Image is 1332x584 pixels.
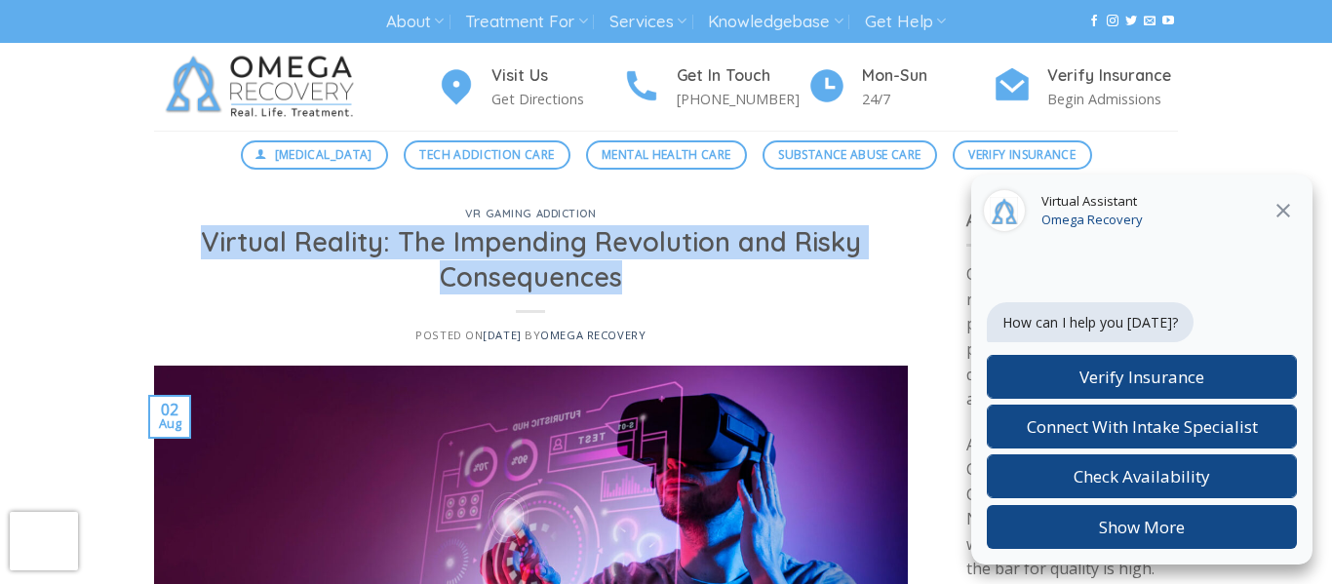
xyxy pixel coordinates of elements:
[609,4,686,40] a: Services
[404,140,570,170] a: Tech Addiction Care
[1088,15,1100,28] a: Follow on Facebook
[865,4,946,40] a: Get Help
[419,145,554,164] span: Tech Addiction Care
[862,88,993,110] p: 24/7
[437,63,622,111] a: Visit Us Get Directions
[1125,15,1137,28] a: Follow on Twitter
[525,328,646,342] span: by
[154,43,373,131] img: Omega Recovery
[1047,63,1178,89] h4: Verify Insurance
[763,140,937,170] a: Substance Abuse Care
[491,63,622,89] h4: Visit Us
[275,145,372,164] span: [MEDICAL_DATA]
[622,63,807,111] a: Get In Touch [PHONE_NUMBER]
[540,328,646,342] a: Omega Recovery
[968,145,1076,164] span: Verify Insurance
[862,63,993,89] h4: Mon-Sun
[953,140,1092,170] a: Verify Insurance
[1047,88,1178,110] p: Begin Admissions
[386,4,444,40] a: About
[966,262,1179,412] p: Omega Recovery has been recognized as a trusted partner with a legacy of providing high-value, hi...
[708,4,842,40] a: Knowledgebase
[586,140,747,170] a: Mental Health Care
[966,433,1179,583] p: As a Platinum provider and Center of Excellence with Optum and honored National Provider Partner ...
[10,512,78,570] iframe: reCAPTCHA
[241,140,389,170] a: [MEDICAL_DATA]
[677,63,807,89] h4: Get In Touch
[1107,15,1118,28] a: Follow on Instagram
[778,145,921,164] span: Substance Abuse Care
[491,88,622,110] p: Get Directions
[465,207,597,220] a: VR Gaming Addiction
[465,4,587,40] a: Treatment For
[993,63,1178,111] a: Verify Insurance Begin Admissions
[1144,15,1156,28] a: Send us an email
[177,225,884,294] h1: Virtual Reality: The Impending Revolution and Risky Consequences
[1162,15,1174,28] a: Follow on YouTube
[415,328,521,342] span: Posted on
[677,88,807,110] p: [PHONE_NUMBER]
[602,145,730,164] span: Mental Health Care
[966,210,1177,231] span: About Omega Recovery
[483,328,521,342] a: [DATE]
